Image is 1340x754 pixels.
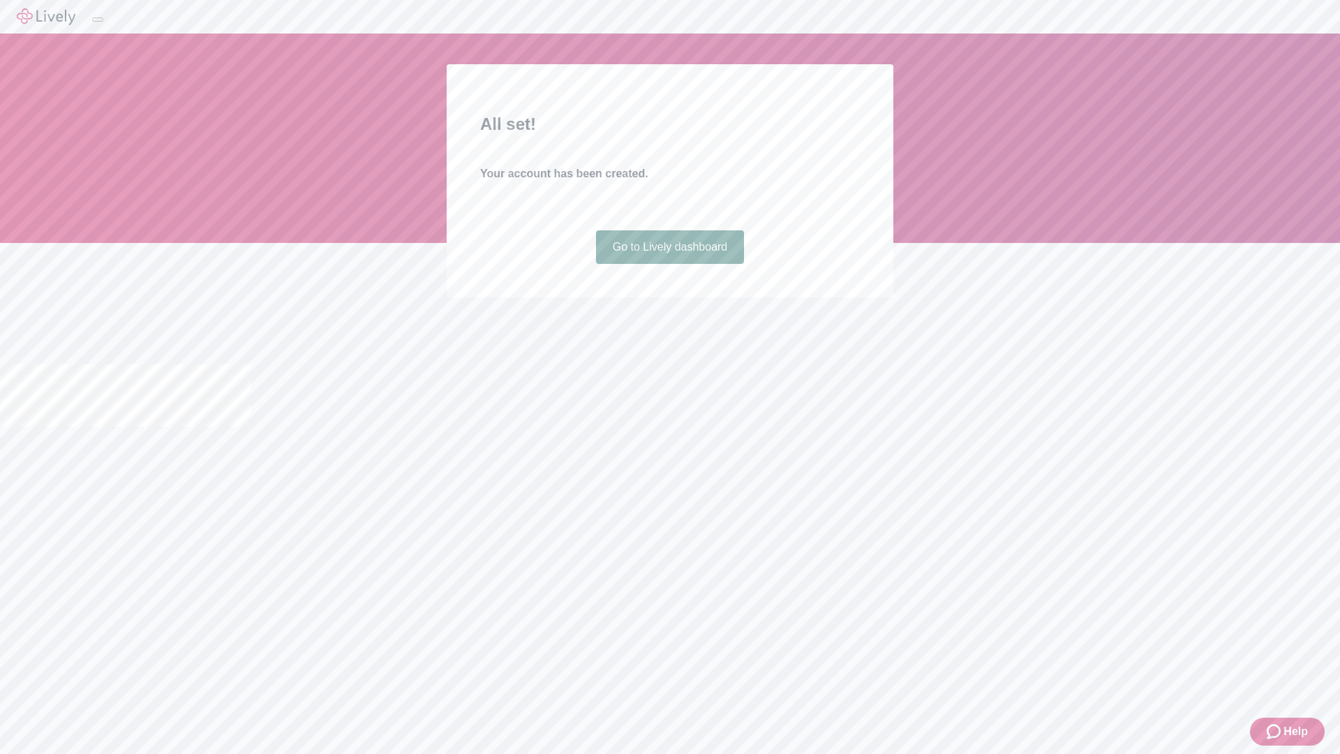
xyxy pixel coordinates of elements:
[1250,718,1325,746] button: Zendesk support iconHelp
[480,165,860,182] h4: Your account has been created.
[480,112,860,137] h2: All set!
[1283,723,1308,740] span: Help
[92,17,103,22] button: Log out
[1267,723,1283,740] svg: Zendesk support icon
[17,8,75,25] img: Lively
[596,230,745,264] a: Go to Lively dashboard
